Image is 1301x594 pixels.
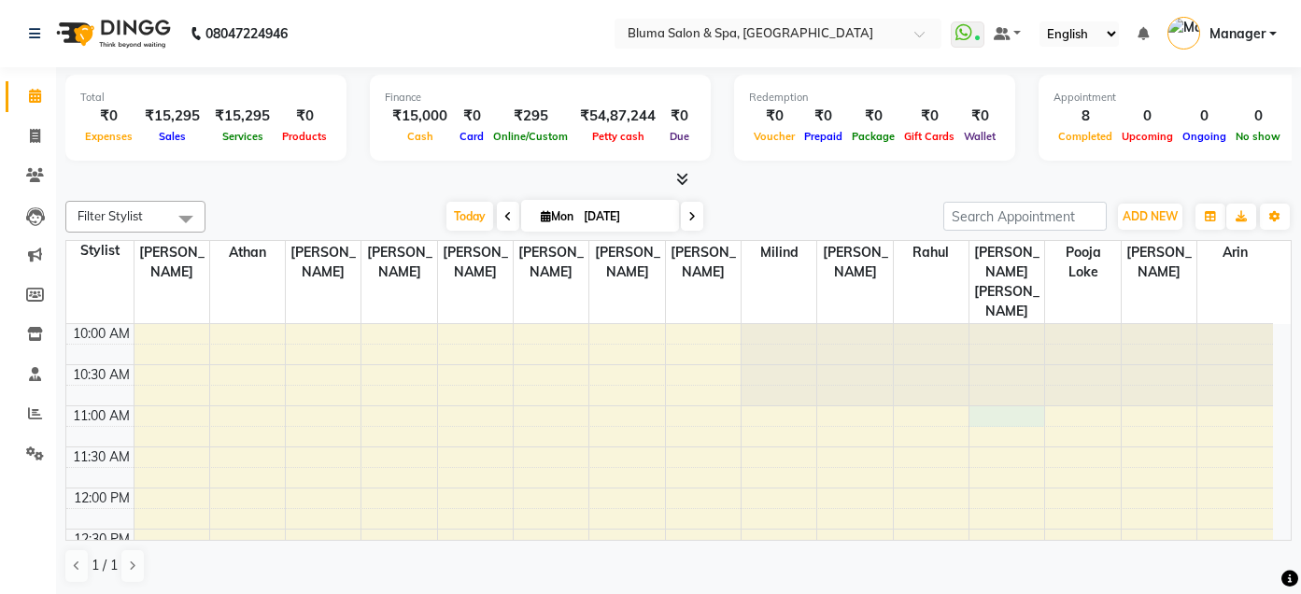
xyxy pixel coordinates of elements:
[69,447,134,467] div: 11:30 AM
[134,241,209,284] span: [PERSON_NAME]
[959,130,1000,143] span: Wallet
[749,90,1000,106] div: Redemption
[817,241,892,284] span: [PERSON_NAME]
[205,7,288,60] b: 08047224946
[536,209,578,223] span: Mon
[799,106,847,127] div: ₹0
[137,106,207,127] div: ₹15,295
[1117,106,1178,127] div: 0
[847,130,899,143] span: Package
[403,130,438,143] span: Cash
[80,130,137,143] span: Expenses
[286,241,361,284] span: [PERSON_NAME]
[70,530,134,549] div: 12:30 PM
[1118,204,1182,230] button: ADD NEW
[1054,106,1117,127] div: 8
[488,106,573,127] div: ₹295
[207,106,277,127] div: ₹15,295
[438,241,513,284] span: [PERSON_NAME]
[69,365,134,385] div: 10:30 AM
[1117,130,1178,143] span: Upcoming
[969,241,1044,323] span: [PERSON_NAME] [PERSON_NAME]
[847,106,899,127] div: ₹0
[92,556,118,575] span: 1 / 1
[385,106,455,127] div: ₹15,000
[587,130,649,143] span: Petty cash
[69,324,134,344] div: 10:00 AM
[1178,130,1231,143] span: Ongoing
[943,202,1107,231] input: Search Appointment
[663,106,696,127] div: ₹0
[66,241,134,261] div: Stylist
[899,130,959,143] span: Gift Cards
[385,90,696,106] div: Finance
[69,406,134,426] div: 11:00 AM
[80,106,137,127] div: ₹0
[1178,106,1231,127] div: 0
[154,130,191,143] span: Sales
[210,241,285,264] span: Athan
[78,208,143,223] span: Filter Stylist
[1122,241,1196,284] span: [PERSON_NAME]
[455,130,488,143] span: Card
[749,130,799,143] span: Voucher
[488,130,573,143] span: Online/Custom
[1045,241,1120,284] span: pooja loke
[742,241,816,264] span: milind
[70,488,134,508] div: 12:00 PM
[80,90,332,106] div: Total
[799,130,847,143] span: Prepaid
[361,241,436,284] span: [PERSON_NAME]
[666,241,741,284] span: [PERSON_NAME]
[1231,106,1285,127] div: 0
[514,241,588,284] span: [PERSON_NAME]
[1197,241,1273,264] span: Arin
[1231,130,1285,143] span: No show
[218,130,268,143] span: Services
[1054,130,1117,143] span: Completed
[749,106,799,127] div: ₹0
[899,106,959,127] div: ₹0
[665,130,694,143] span: Due
[573,106,663,127] div: ₹54,87,244
[1123,209,1178,223] span: ADD NEW
[1054,90,1285,106] div: Appointment
[277,106,332,127] div: ₹0
[959,106,1000,127] div: ₹0
[455,106,488,127] div: ₹0
[277,130,332,143] span: Products
[1167,17,1200,49] img: Manager
[48,7,176,60] img: logo
[578,203,672,231] input: 2025-09-01
[1209,24,1266,44] span: Manager
[446,202,493,231] span: Today
[589,241,664,284] span: [PERSON_NAME]
[894,241,969,264] span: Rahul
